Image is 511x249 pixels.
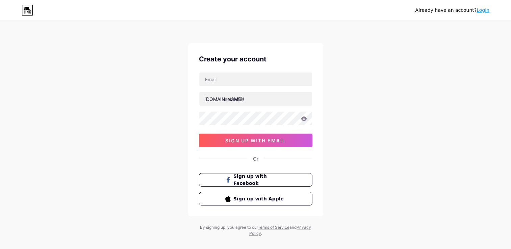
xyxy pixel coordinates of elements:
input: Email [199,73,312,86]
button: sign up with email [199,134,312,147]
div: By signing up, you agree to our and . [198,224,313,237]
button: Sign up with Facebook [199,173,312,187]
button: Sign up with Apple [199,192,312,205]
div: Or [253,155,258,162]
span: sign up with email [225,138,286,143]
a: Terms of Service [258,225,289,230]
span: Sign up with Apple [233,195,286,202]
div: [DOMAIN_NAME]/ [204,95,244,103]
span: Sign up with Facebook [233,173,286,187]
a: Login [477,7,489,13]
input: username [199,92,312,106]
div: Create your account [199,54,312,64]
div: Already have an account? [415,7,489,14]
